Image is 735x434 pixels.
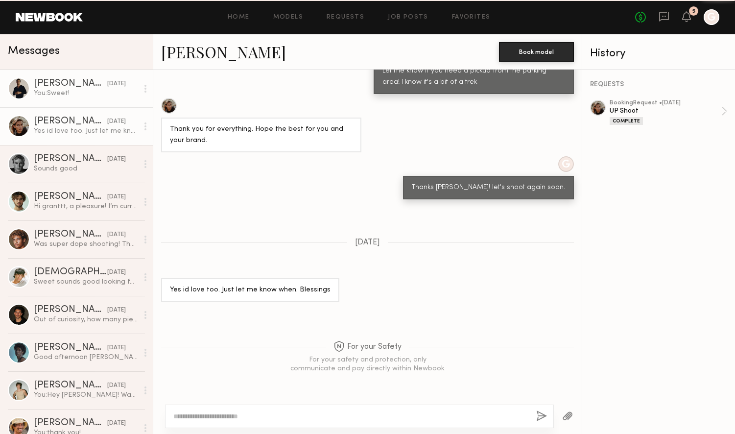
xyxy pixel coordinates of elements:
[34,267,107,277] div: [DEMOGRAPHIC_DATA][PERSON_NAME]
[590,48,727,59] div: History
[499,42,574,62] button: Book model
[107,419,126,428] div: [DATE]
[273,14,303,21] a: Models
[610,117,643,125] div: Complete
[34,154,107,164] div: [PERSON_NAME]
[382,66,565,88] div: Let me know if you need a pickup from the parking area! I know it's a bit of a trek
[289,356,446,373] div: For your safety and protection, only communicate and pay directly within Newbook
[704,9,719,25] a: G
[34,277,138,287] div: Sweet sounds good looking forward!!
[34,117,107,126] div: [PERSON_NAME]
[34,202,138,211] div: Hi granttt, a pleasure! I’m currently planning to go to [GEOGRAPHIC_DATA] to do some work next month
[34,126,138,136] div: Yes id love too. Just let me know when. Blessings
[34,89,138,98] div: You: Sweet!
[107,155,126,164] div: [DATE]
[388,14,428,21] a: Job Posts
[107,230,126,240] div: [DATE]
[34,305,107,315] div: [PERSON_NAME]
[107,193,126,202] div: [DATE]
[161,41,286,62] a: [PERSON_NAME]
[107,79,126,89] div: [DATE]
[34,230,107,240] div: [PERSON_NAME]
[170,124,353,146] div: Thank you for everything. Hope the best for you and your brand.
[333,341,402,353] span: For your Safety
[610,100,727,125] a: bookingRequest •[DATE]UP ShootComplete
[610,106,721,116] div: UP Shoot
[107,306,126,315] div: [DATE]
[107,117,126,126] div: [DATE]
[590,81,727,88] div: REQUESTS
[34,240,138,249] div: Was super dope shooting! Thanks for having me!
[412,182,565,193] div: Thanks [PERSON_NAME]! let's shoot again soon.
[107,268,126,277] div: [DATE]
[228,14,250,21] a: Home
[34,418,107,428] div: [PERSON_NAME]
[34,353,138,362] div: Good afternoon [PERSON_NAME], thank you for reaching out. I am impressed by the vintage designs o...
[34,164,138,173] div: Sounds good
[107,381,126,390] div: [DATE]
[610,100,721,106] div: booking Request • [DATE]
[34,390,138,400] div: You: Hey [PERSON_NAME]! Wanted to send you some Summer pieces, pinged you on i g . LMK!
[327,14,364,21] a: Requests
[34,315,138,324] div: Out of curiosity, how many pieces would you be gifting?
[107,343,126,353] div: [DATE]
[355,239,380,247] span: [DATE]
[499,47,574,55] a: Book model
[452,14,491,21] a: Favorites
[692,9,695,14] div: 5
[34,381,107,390] div: [PERSON_NAME]
[34,79,107,89] div: [PERSON_NAME]
[8,46,60,57] span: Messages
[34,343,107,353] div: [PERSON_NAME]
[170,285,331,296] div: Yes id love too. Just let me know when. Blessings
[34,192,107,202] div: [PERSON_NAME]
